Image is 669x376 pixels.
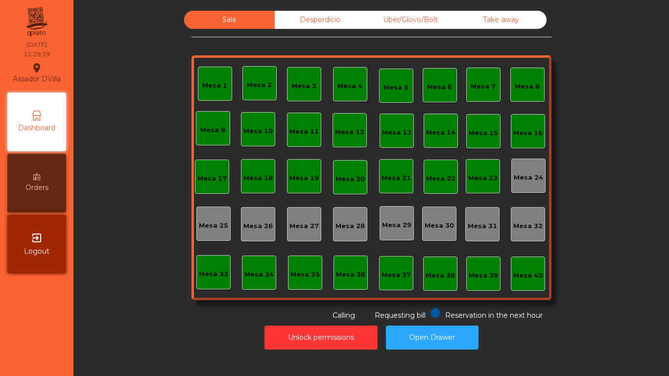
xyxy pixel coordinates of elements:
div: Mesa 25 [199,221,228,231]
div: Mesa 22 [426,174,455,184]
button: Unlock permissions [264,326,378,350]
div: Mesa 19 [289,173,319,183]
span: Reservation in the next hour [445,311,543,320]
div: Mesa 31 [468,221,497,231]
div: Mesa 4 [337,81,362,91]
div: Mesa 27 [289,221,319,231]
div: Desperdicio [275,11,365,29]
div: Mesa 34 [244,270,274,280]
img: qpiato [24,5,48,39]
div: Mesa 16 [513,128,543,138]
div: Mesa 24 [514,173,543,183]
i: exit_to_app [31,232,43,244]
div: Assador DVilla [13,61,61,85]
div: Mesa 12 [335,127,364,137]
span: Orders [25,183,48,193]
div: Mesa 8 [515,82,540,92]
div: Mesa 13 [382,128,411,138]
div: Mesa 14 [426,128,455,138]
div: Mesa 32 [513,221,543,231]
div: Mesa 11 [289,127,319,137]
div: Mesa 7 [471,82,496,92]
div: Mesa 38 [426,271,455,281]
div: Mesa 30 [425,221,454,231]
span: Requesting bill [375,311,426,320]
div: Mesa 36 [336,270,365,280]
div: Mesa 5 [383,83,408,93]
div: Mesa 39 [469,271,498,281]
div: Mesa 17 [197,174,227,184]
div: Uber/Glovo/Bolt [365,11,456,29]
div: Mesa 2 [247,80,272,90]
div: Mesa 40 [513,271,543,281]
div: Mesa 26 [243,221,273,231]
div: Mesa 1 [202,81,227,91]
div: Mesa 6 [427,82,452,92]
div: Take away [456,11,547,29]
span: Calling [333,311,355,320]
div: Mesa 37 [382,270,411,280]
div: Mesa 28 [335,221,365,231]
div: Mesa 18 [243,173,273,183]
span: Logout [24,246,49,257]
div: Mesa 10 [243,126,273,136]
div: Mesa 3 [291,81,316,91]
div: Mesa 35 [290,270,320,280]
div: Mesa 29 [382,220,411,230]
div: Mesa 21 [382,173,411,183]
div: 12:29:29 [24,50,50,59]
span: Dashboard [18,123,55,133]
div: Mesa 33 [199,269,228,279]
div: Mesa 23 [468,173,498,183]
button: Open Drawer [386,326,478,350]
i: location_on [31,62,43,74]
div: [DATE] [26,40,47,49]
div: Mesa 9 [200,125,225,135]
div: Mesa 20 [335,174,365,184]
div: Mesa 15 [469,128,498,138]
div: Sala [184,11,275,29]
